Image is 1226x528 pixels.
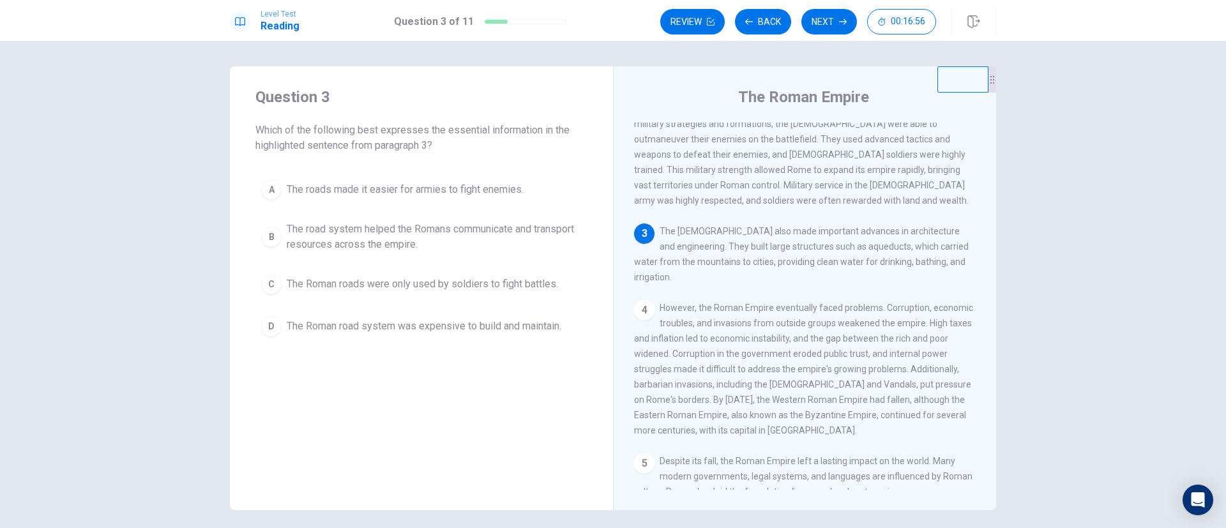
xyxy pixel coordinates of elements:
[660,9,725,34] button: Review
[255,268,587,300] button: CThe Roman roads were only used by soldiers to fight battles.
[255,87,587,107] h4: Question 3
[255,174,587,206] button: AThe roads made it easier for armies to fight enemies.
[394,14,474,29] h1: Question 3 of 11
[738,87,869,107] h4: The Roman Empire
[634,300,655,321] div: 4
[867,9,936,34] button: 00:16:56
[287,222,582,252] span: The road system helped the Romans communicate and transport resources across the empire.
[287,276,558,292] span: The Roman roads were only used by soldiers to fight battles.
[255,310,587,342] button: DThe Roman road system was expensive to build and maintain.
[261,274,282,294] div: C
[255,216,587,258] button: BThe road system helped the Romans communicate and transport resources across the empire.
[891,17,925,27] span: 00:16:56
[1183,485,1213,515] div: Open Intercom Messenger
[261,227,282,247] div: B
[261,19,299,34] h1: Reading
[287,319,561,334] span: The Roman road system was expensive to build and maintain.
[634,73,976,206] span: Rome began as a small city-state in [GEOGRAPHIC_DATA]. Over time, it grew by conquering neighbori...
[287,182,524,197] span: The roads made it easier for armies to fight enemies.
[634,223,655,244] div: 3
[255,123,587,153] span: Which of the following best expresses the essential information in the highlighted sentence from ...
[801,9,857,34] button: Next
[261,179,282,200] div: A
[634,453,655,474] div: 5
[634,303,973,435] span: However, the Roman Empire eventually faced problems. Corruption, economic troubles, and invasions...
[634,226,969,282] span: The [DEMOGRAPHIC_DATA] also made important advances in architecture and engineering. They built l...
[735,9,791,34] button: Back
[261,10,299,19] span: Level Test
[261,316,282,336] div: D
